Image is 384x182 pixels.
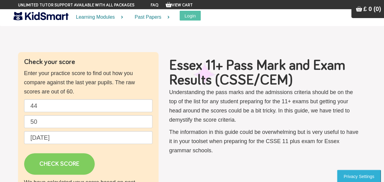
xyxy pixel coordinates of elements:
[24,153,95,175] a: CHECK SCORE
[363,6,381,12] span: £ 0 (0)
[169,88,360,124] p: Understanding the pass marks and the admissions criteria should be on the top of the list for any...
[166,3,193,7] a: View Cart
[180,11,201,21] button: Login
[151,3,159,7] a: FAQ
[169,127,360,155] p: The information in this guide could be overwhelming but is very useful to have it in your toolset...
[68,9,127,25] a: Learning Modules
[24,115,152,128] input: Maths raw score
[24,131,152,144] input: Date of birth (d/m/y) e.g. 27/12/2007
[127,9,174,25] a: Past Papers
[24,69,152,96] p: Enter your practice score to find out how you compare against the last year pupils. The raw score...
[13,11,68,21] img: KidSmart logo
[24,99,152,112] input: English raw score
[18,2,134,8] span: Unlimited tutor support available with all packages
[166,2,172,8] img: Your items in the shopping basket
[169,58,360,88] h1: Essex 11+ Pass Mark and Exam Results (CSSE/CEM)
[24,58,152,66] h4: Check your score
[356,6,362,12] img: Your items in the shopping basket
